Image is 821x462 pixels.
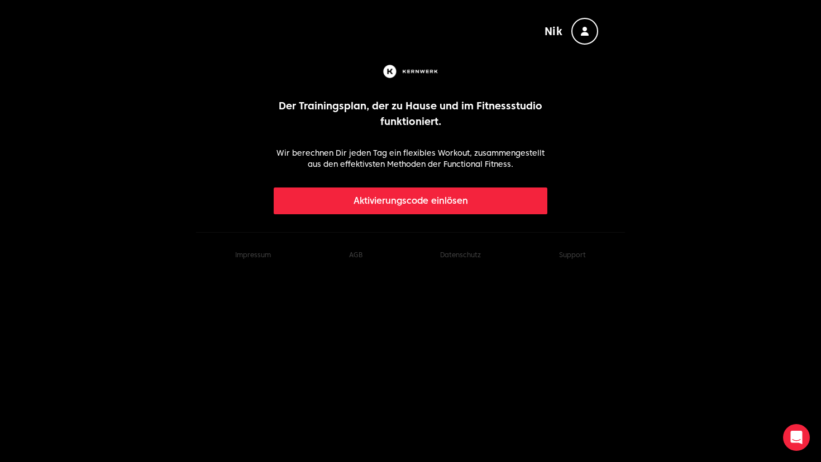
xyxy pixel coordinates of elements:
[274,147,548,170] p: Wir berechnen Dir jeden Tag ein flexibles Workout, zusammengestellt aus den effektivsten Methoden...
[440,251,481,259] a: Datenschutz
[559,251,586,259] button: Support
[545,23,563,39] span: Nik
[235,251,271,259] a: Impressum
[274,98,548,129] p: Der Trainingsplan, der zu Hause und im Fitnessstudio funktioniert.
[381,62,440,80] img: Kernwerk®
[783,424,810,451] div: Open Intercom Messenger
[274,187,548,214] button: Aktivierungscode einlösen
[349,251,362,259] a: AGB
[545,18,599,45] button: Nik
